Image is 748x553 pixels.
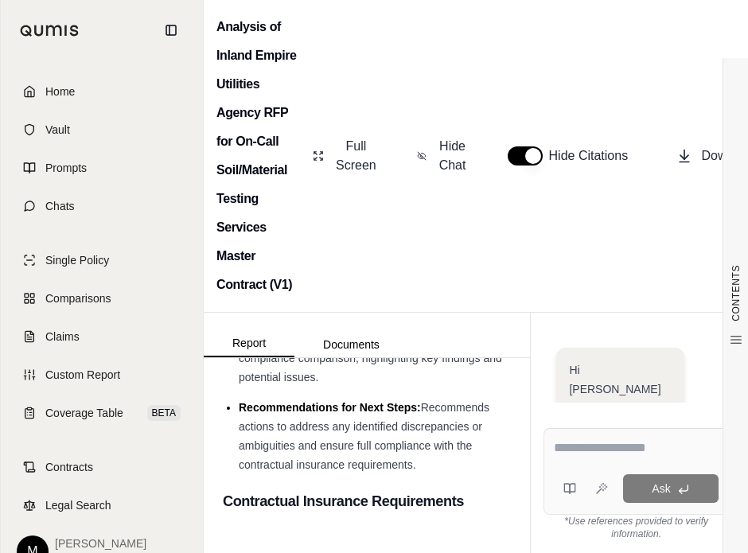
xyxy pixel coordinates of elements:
span: Custom Report [45,367,120,383]
span: Single Policy [45,252,109,268]
span: Provides a detailed analysis of the compliance comparison, highlighting key findings and potentia... [239,333,504,384]
span: Chats [45,198,75,214]
button: Report [204,330,294,357]
span: Home [45,84,75,99]
span: CONTENTS [730,265,742,321]
button: Collapse sidebar [158,18,184,43]
div: *Use references provided to verify information. [543,515,729,540]
span: Claims [45,329,80,345]
button: Ask [623,474,719,503]
span: Vault [45,122,70,138]
span: Prompts [45,160,87,176]
span: Hide Chat [436,137,469,175]
button: Full Screen [306,130,385,181]
a: Single Policy [10,243,193,278]
a: Coverage TableBETA [10,395,193,430]
img: Qumis Logo [20,25,80,37]
span: Ask [652,482,670,495]
span: Contracts [45,459,93,475]
span: Comparisons [45,290,111,306]
span: [PERSON_NAME] [55,535,146,551]
span: Coverage Table [45,405,123,421]
span: Legal Search [45,497,111,513]
a: Prompts [10,150,193,185]
a: Contracts [10,450,193,485]
a: Vault [10,112,193,147]
a: Claims [10,319,193,354]
a: Legal Search [10,488,193,523]
a: Custom Report [10,357,193,392]
span: Full Screen [333,137,379,175]
button: Hide Chat [411,130,476,181]
span: Hide Citations [549,146,638,166]
a: Home [10,74,193,109]
span: BETA [147,405,181,421]
a: Chats [10,189,193,224]
h2: Analysis of Inland Empire Utilities Agency RFP for On-Call Soil/Material Testing Services Master ... [216,13,298,299]
button: Documents [294,332,408,357]
a: Comparisons [10,281,193,316]
h3: Contractual Insurance Requirements [223,487,511,516]
span: Recommendations for Next Steps: [239,401,421,414]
